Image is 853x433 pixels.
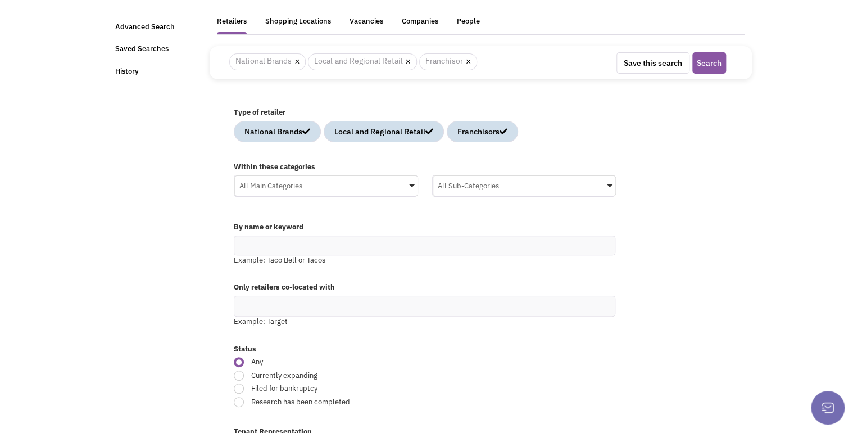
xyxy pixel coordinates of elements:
[419,53,477,70] span: Franchisor
[308,53,416,70] span: Local and Regional Retail
[235,176,418,193] div: All Main Categories
[108,16,202,38] a: Advanced Search
[234,344,615,355] label: Status
[244,397,488,408] span: Research has been completed
[457,126,507,137] div: Franchisors
[616,52,689,74] button: Save this search
[457,16,480,30] div: People
[265,16,331,30] div: Shopping Locations
[244,357,488,368] span: Any
[234,317,288,326] span: Example: Target
[244,371,488,381] span: Currently expanding
[402,16,438,30] div: Companies
[433,176,616,193] div: All Sub-Categories
[234,162,615,173] label: Within these categories
[334,126,433,137] div: Local and Regional Retail
[405,57,410,67] a: ×
[217,16,247,30] div: Retailers
[234,222,615,233] label: By name or keyword
[466,57,471,67] a: ×
[294,57,300,67] a: ×
[692,52,726,74] button: Search
[229,53,306,70] span: National Brands
[234,255,325,265] span: Example: Taco Bell or Tacos
[350,16,383,30] div: Vacancies
[108,61,202,83] a: History
[244,384,488,394] span: Filed for bankruptcy
[244,126,310,137] div: National Brands
[234,282,615,293] label: Only retailers co-located with
[234,107,615,118] label: Type of retailer
[108,38,202,60] a: Saved Searches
